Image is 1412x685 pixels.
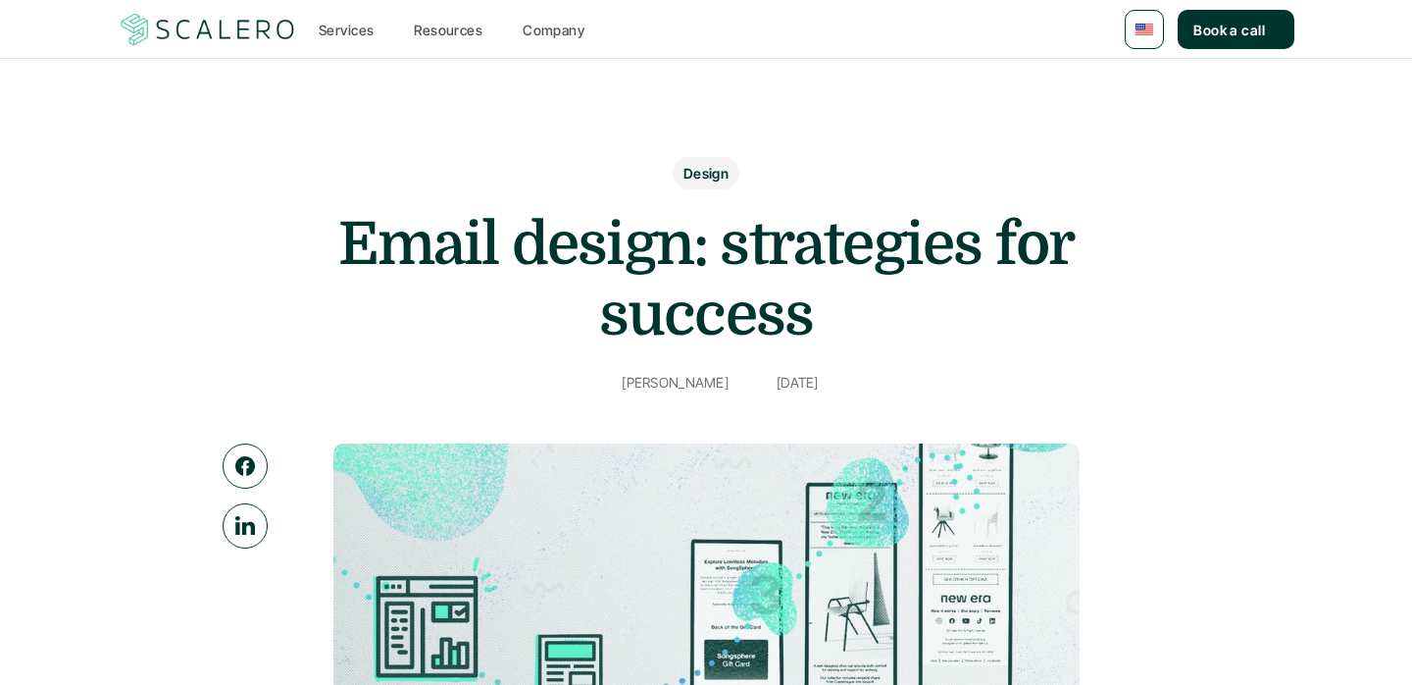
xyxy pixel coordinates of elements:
[683,163,730,184] p: Design
[118,12,298,47] a: Scalero company logotype
[319,20,374,40] p: Services
[314,209,1098,350] h1: Email design: strategies for success
[777,370,819,395] p: [DATE]
[118,11,298,48] img: Scalero company logotype
[1193,20,1265,40] p: Book a call
[622,370,729,395] p: [PERSON_NAME]
[414,20,482,40] p: Resources
[523,20,584,40] p: Company
[1178,10,1294,49] a: Book a call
